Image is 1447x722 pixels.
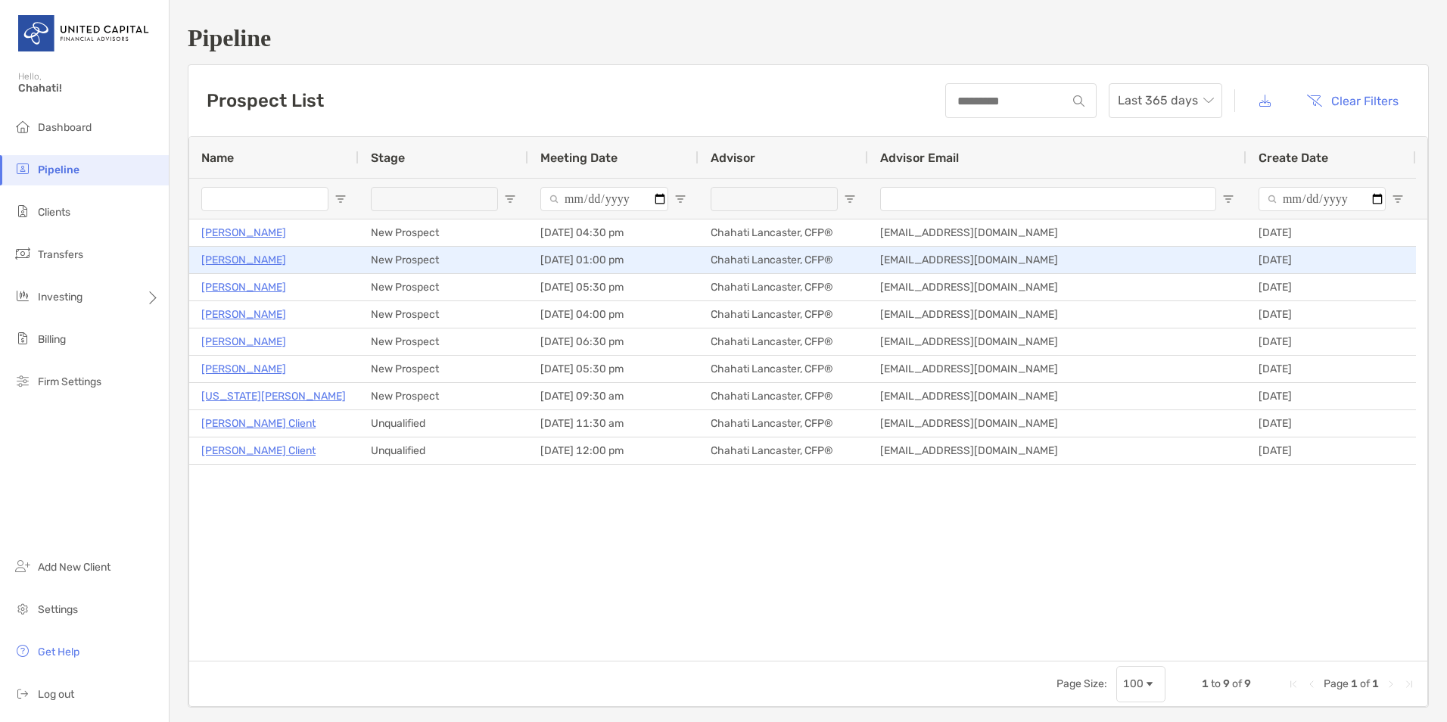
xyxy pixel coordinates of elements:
span: 9 [1223,677,1230,690]
div: 100 [1123,677,1144,690]
span: Last 365 days [1118,84,1213,117]
div: [EMAIL_ADDRESS][DOMAIN_NAME] [868,383,1246,409]
div: Chahati Lancaster, CFP® [699,247,868,273]
div: Chahati Lancaster, CFP® [699,328,868,355]
div: Chahati Lancaster, CFP® [699,437,868,464]
div: New Prospect [359,301,528,328]
button: Open Filter Menu [335,193,347,205]
button: Open Filter Menu [1392,193,1404,205]
div: [EMAIL_ADDRESS][DOMAIN_NAME] [868,356,1246,382]
a: [PERSON_NAME] Client [201,441,316,460]
span: Settings [38,603,78,616]
div: [EMAIL_ADDRESS][DOMAIN_NAME] [868,410,1246,437]
img: settings icon [14,599,32,618]
div: [DATE] [1246,356,1416,382]
button: Open Filter Menu [674,193,686,205]
a: [PERSON_NAME] [201,223,286,242]
div: [DATE] [1246,247,1416,273]
div: [DATE] [1246,219,1416,246]
img: dashboard icon [14,117,32,135]
span: Transfers [38,248,83,261]
span: Pipeline [38,163,79,176]
div: New Prospect [359,328,528,355]
img: clients icon [14,202,32,220]
span: Advisor [711,151,755,165]
img: logout icon [14,684,32,702]
div: Previous Page [1305,678,1318,690]
p: [US_STATE][PERSON_NAME] [201,387,346,406]
div: First Page [1287,678,1299,690]
div: [DATE] 04:00 pm [528,301,699,328]
button: Open Filter Menu [1222,193,1234,205]
div: [DATE] [1246,301,1416,328]
img: transfers icon [14,244,32,263]
div: [DATE] 05:30 pm [528,274,699,300]
h3: Prospect List [207,90,324,111]
a: [PERSON_NAME] [201,251,286,269]
div: Page Size [1116,666,1165,702]
div: [DATE] [1246,437,1416,464]
div: Chahati Lancaster, CFP® [699,274,868,300]
span: Create Date [1259,151,1328,165]
h1: Pipeline [188,24,1429,52]
div: New Prospect [359,356,528,382]
input: Create Date Filter Input [1259,187,1386,211]
div: [DATE] 12:00 pm [528,437,699,464]
div: [EMAIL_ADDRESS][DOMAIN_NAME] [868,301,1246,328]
div: New Prospect [359,247,528,273]
div: [DATE] 05:30 pm [528,356,699,382]
span: 1 [1351,677,1358,690]
span: Investing [38,291,82,303]
input: Advisor Email Filter Input [880,187,1216,211]
div: [DATE] [1246,274,1416,300]
div: [EMAIL_ADDRESS][DOMAIN_NAME] [868,219,1246,246]
div: [EMAIL_ADDRESS][DOMAIN_NAME] [868,437,1246,464]
p: [PERSON_NAME] [201,332,286,351]
span: Meeting Date [540,151,618,165]
div: [DATE] [1246,328,1416,355]
span: Name [201,151,234,165]
div: [DATE] 04:30 pm [528,219,699,246]
div: Chahati Lancaster, CFP® [699,219,868,246]
div: [DATE] [1246,383,1416,409]
a: [PERSON_NAME] [201,305,286,324]
p: [PERSON_NAME] Client [201,414,316,433]
span: Billing [38,333,66,346]
div: [DATE] 09:30 am [528,383,699,409]
div: New Prospect [359,383,528,409]
span: to [1211,677,1221,690]
div: [DATE] 06:30 pm [528,328,699,355]
img: pipeline icon [14,160,32,178]
button: Clear Filters [1295,84,1410,117]
img: input icon [1073,95,1084,107]
span: Firm Settings [38,375,101,388]
span: Log out [38,688,74,701]
div: [EMAIL_ADDRESS][DOMAIN_NAME] [868,247,1246,273]
span: Page [1324,677,1349,690]
div: Chahati Lancaster, CFP® [699,383,868,409]
button: Open Filter Menu [844,193,856,205]
div: Unqualified [359,410,528,437]
span: 9 [1244,677,1251,690]
span: of [1232,677,1242,690]
div: [DATE] 01:00 pm [528,247,699,273]
a: [PERSON_NAME] [201,278,286,297]
input: Name Filter Input [201,187,328,211]
div: New Prospect [359,219,528,246]
div: [DATE] [1246,410,1416,437]
img: United Capital Logo [18,6,151,61]
div: Last Page [1403,678,1415,690]
div: Chahati Lancaster, CFP® [699,356,868,382]
span: 1 [1202,677,1209,690]
span: 1 [1372,677,1379,690]
div: Unqualified [359,437,528,464]
span: Stage [371,151,405,165]
div: [EMAIL_ADDRESS][DOMAIN_NAME] [868,274,1246,300]
a: [PERSON_NAME] [201,359,286,378]
button: Open Filter Menu [504,193,516,205]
